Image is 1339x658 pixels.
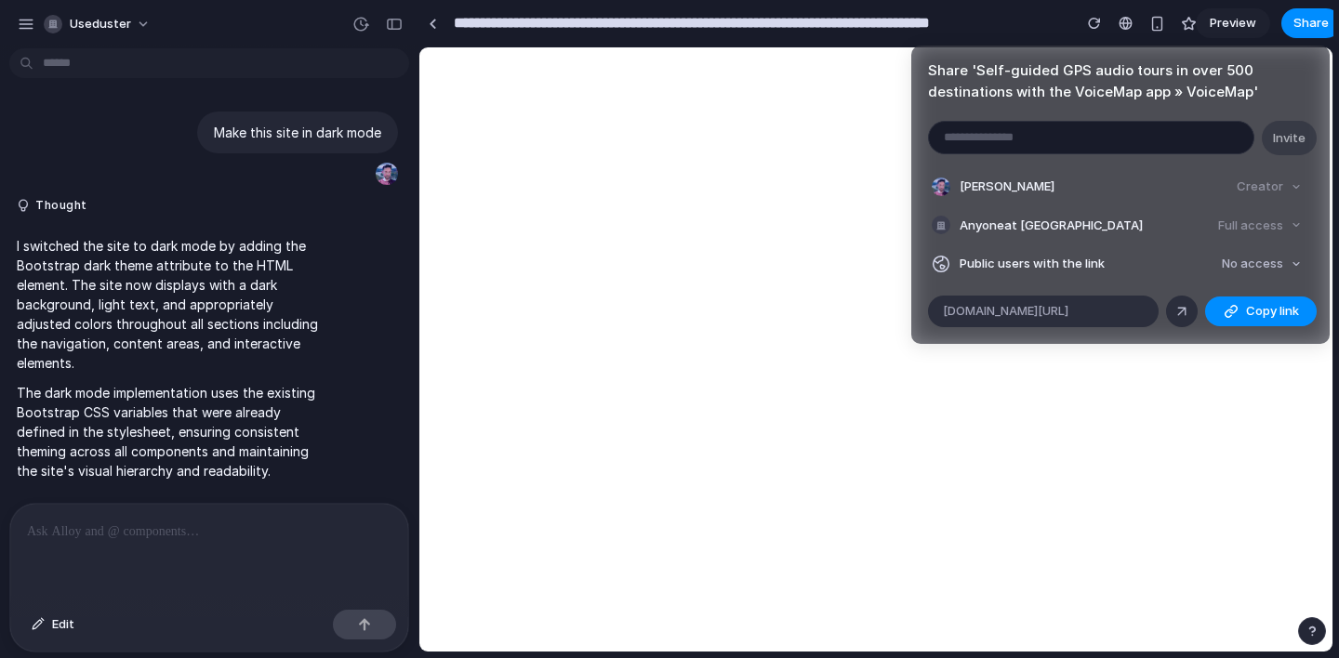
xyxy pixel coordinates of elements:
[928,296,1159,327] div: [DOMAIN_NAME][URL]
[1222,255,1283,273] span: No access
[1246,302,1299,321] span: Copy link
[960,178,1054,196] span: [PERSON_NAME]
[960,217,1143,235] span: Anyone at [GEOGRAPHIC_DATA]
[928,60,1313,102] h4: Share ' Self-guided GPS audio tours in over 500 destinations with the VoiceMap app » VoiceMap '
[960,255,1105,273] span: Public users with the link
[1205,296,1317,326] button: Copy link
[943,302,1068,321] span: [DOMAIN_NAME][URL]
[1214,251,1309,277] button: No access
